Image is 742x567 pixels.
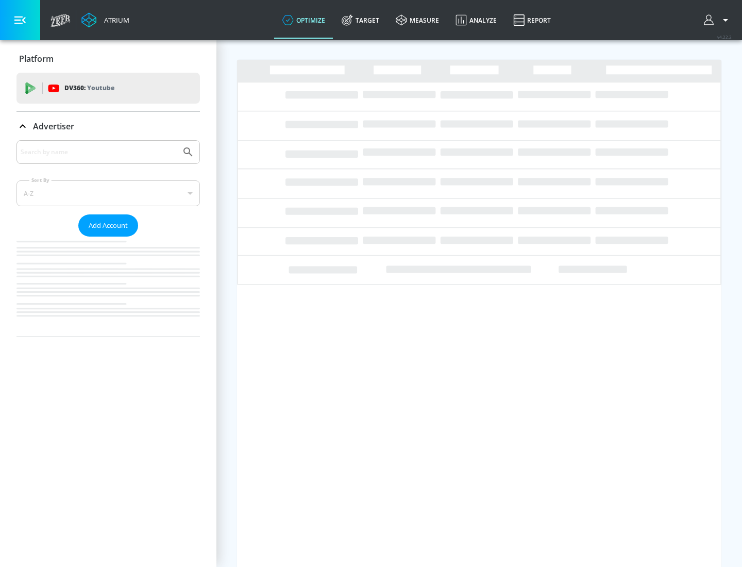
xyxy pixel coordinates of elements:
div: Advertiser [16,112,200,141]
span: Add Account [89,220,128,231]
div: DV360: Youtube [16,73,200,104]
input: Search by name [21,145,177,159]
button: Add Account [78,214,138,237]
p: Youtube [87,82,114,93]
div: Advertiser [16,140,200,337]
a: Analyze [447,2,505,39]
a: optimize [274,2,333,39]
a: Report [505,2,559,39]
p: DV360: [64,82,114,94]
nav: list of Advertiser [16,237,200,337]
p: Advertiser [33,121,74,132]
a: Atrium [81,12,129,28]
label: Sort By [29,177,52,184]
a: measure [387,2,447,39]
div: A-Z [16,180,200,206]
div: Atrium [100,15,129,25]
a: Target [333,2,387,39]
span: v 4.22.2 [717,34,732,40]
p: Platform [19,53,54,64]
div: Platform [16,44,200,73]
